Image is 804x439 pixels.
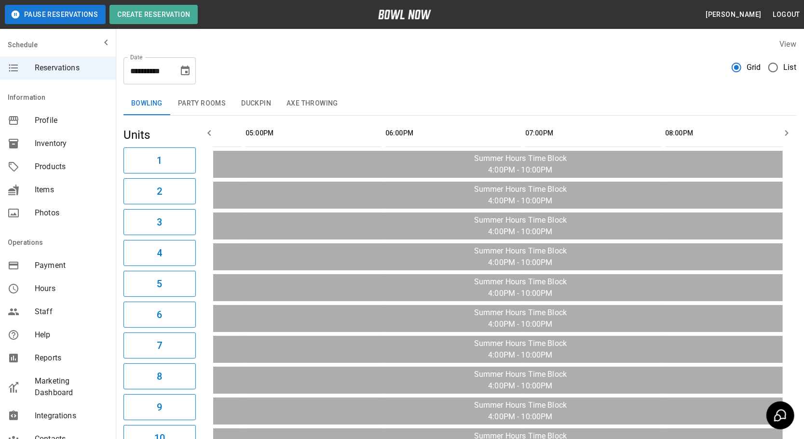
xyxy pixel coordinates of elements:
th: 05:00PM [245,120,382,147]
button: Bowling [123,92,170,115]
span: Reservations [35,62,108,74]
button: Create Reservation [109,5,198,24]
h6: 2 [157,184,162,199]
span: Grid [747,62,761,73]
h6: 7 [157,338,162,353]
h6: 9 [157,399,162,415]
button: Logout [769,6,804,24]
span: Inventory [35,138,108,149]
button: 1 [123,147,196,173]
span: Hours [35,283,108,294]
button: 2 [123,178,196,204]
span: Marketing Dashboard [35,375,108,399]
button: 9 [123,394,196,420]
span: Staff [35,306,108,318]
label: View [779,40,796,49]
span: List [783,62,796,73]
h6: 8 [157,369,162,384]
span: Profile [35,115,108,126]
h6: 4 [157,245,162,261]
button: Pause Reservations [5,5,106,24]
button: Party Rooms [170,92,233,115]
button: Duckpin [233,92,279,115]
span: Help [35,329,108,341]
h6: 3 [157,214,162,230]
button: Choose date, selected date is Sep 22, 2025 [176,61,195,80]
button: 6 [123,302,196,328]
button: [PERSON_NAME] [702,6,765,24]
span: Payment [35,260,108,271]
h6: 1 [157,153,162,168]
button: 8 [123,363,196,389]
div: inventory tabs [123,92,796,115]
h6: 6 [157,307,162,322]
button: 3 [123,209,196,235]
h5: Units [123,127,196,143]
img: logo [378,10,431,19]
th: 07:00PM [525,120,661,147]
th: 06:00PM [385,120,521,147]
span: Reports [35,352,108,364]
h6: 5 [157,276,162,292]
button: Axe Throwing [279,92,346,115]
span: Items [35,184,108,196]
button: 5 [123,271,196,297]
span: Photos [35,207,108,219]
span: Integrations [35,410,108,422]
span: Products [35,161,108,173]
button: 4 [123,240,196,266]
button: 7 [123,333,196,359]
